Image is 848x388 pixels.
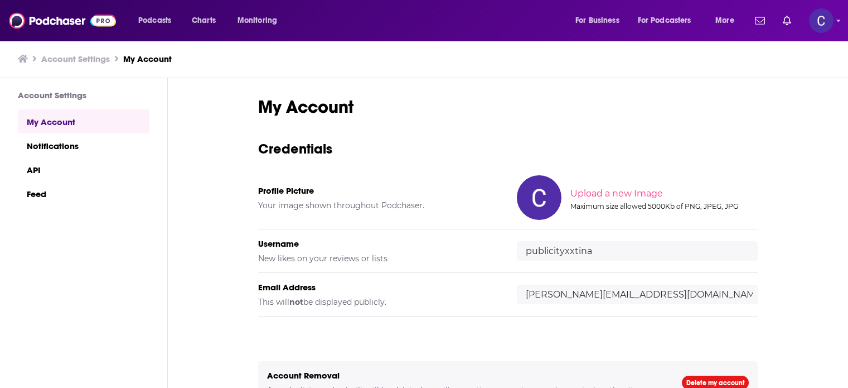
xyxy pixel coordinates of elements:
[708,12,748,30] button: open menu
[18,181,149,205] a: Feed
[258,140,758,157] h3: Credentials
[517,241,758,261] input: username
[18,133,149,157] a: Notifications
[238,13,277,28] span: Monitoring
[809,8,834,33] span: Logged in as publicityxxtina
[267,370,664,381] h5: Account Removal
[517,175,561,220] img: Your profile image
[568,12,633,30] button: open menu
[258,282,499,293] h5: Email Address
[809,8,834,33] button: Show profile menu
[750,11,769,30] a: Show notifications dropdown
[631,12,708,30] button: open menu
[575,13,619,28] span: For Business
[258,200,499,210] h5: Your image shown throughout Podchaser.
[192,13,216,28] span: Charts
[258,96,758,118] h1: My Account
[778,11,796,30] a: Show notifications dropdown
[289,297,303,307] b: not
[258,253,499,264] h5: New likes on your reviews or lists
[138,13,171,28] span: Podcasts
[41,54,110,64] a: Account Settings
[638,13,691,28] span: For Podcasters
[715,13,734,28] span: More
[18,90,149,100] h3: Account Settings
[9,10,116,31] img: Podchaser - Follow, Share and Rate Podcasts
[258,297,499,307] h5: This will be displayed publicly.
[130,12,186,30] button: open menu
[809,8,834,33] img: User Profile
[185,12,222,30] a: Charts
[230,12,292,30] button: open menu
[123,54,172,64] a: My Account
[258,238,499,249] h5: Username
[18,157,149,181] a: API
[18,109,149,133] a: My Account
[258,185,499,196] h5: Profile Picture
[570,202,755,210] div: Maximum size allowed 5000Kb of PNG, JPEG, JPG
[517,285,758,304] input: email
